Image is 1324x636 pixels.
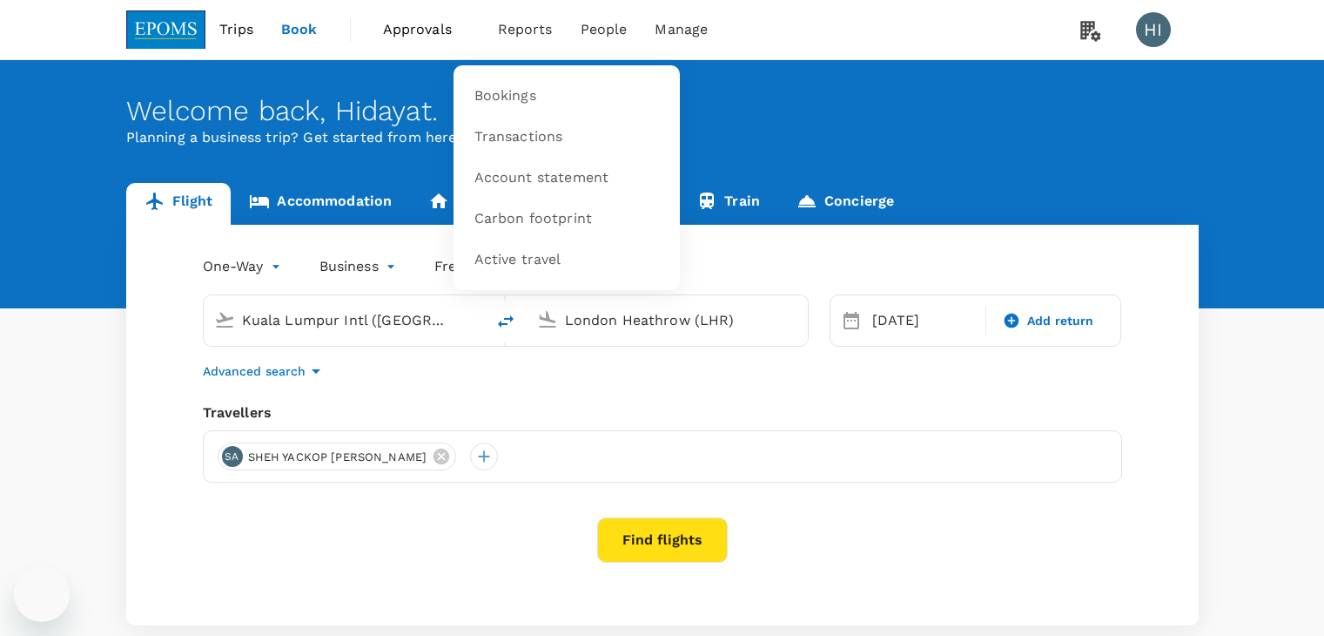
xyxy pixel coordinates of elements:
[14,566,70,622] iframe: Button to launch messaging window
[464,76,669,117] a: Bookings
[126,10,206,49] img: EPOMS SDN BHD
[474,86,536,106] span: Bookings
[865,303,982,338] div: [DATE]
[464,240,669,281] a: Active travel
[410,183,543,225] a: Long stay
[231,183,410,225] a: Accommodation
[218,443,457,470] div: SASHEH YACKOP [PERSON_NAME]
[203,253,285,281] div: One-Way
[222,446,243,467] div: SA
[498,19,553,40] span: Reports
[434,256,635,277] button: Frequent flyer programme
[678,183,778,225] a: Train
[473,318,476,321] button: Open
[203,361,326,382] button: Advanced search
[464,117,669,158] a: Transactions
[1027,312,1094,330] span: Add return
[383,19,470,40] span: Approvals
[597,518,728,563] button: Find flights
[203,362,306,380] p: Advanced search
[434,256,615,277] p: Frequent flyer programme
[778,183,912,225] a: Concierge
[319,253,400,281] div: Business
[203,403,1122,423] div: Travellers
[464,199,669,240] a: Carbon footprint
[464,158,669,199] a: Account statement
[238,449,438,466] span: SHEH YACKOP [PERSON_NAME]
[281,19,318,40] span: Book
[242,307,448,334] input: Depart from
[485,301,527,342] button: delete
[796,318,799,321] button: Open
[126,127,1199,148] p: Planning a business trip? Get started from here.
[474,209,592,229] span: Carbon footprint
[126,183,232,225] a: Flight
[655,19,708,40] span: Manage
[474,127,563,147] span: Transactions
[126,95,1199,127] div: Welcome back , Hidayat .
[219,19,253,40] span: Trips
[474,250,561,270] span: Active travel
[1136,12,1171,47] div: HI
[565,307,771,334] input: Going to
[474,168,609,188] span: Account statement
[581,19,628,40] span: People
